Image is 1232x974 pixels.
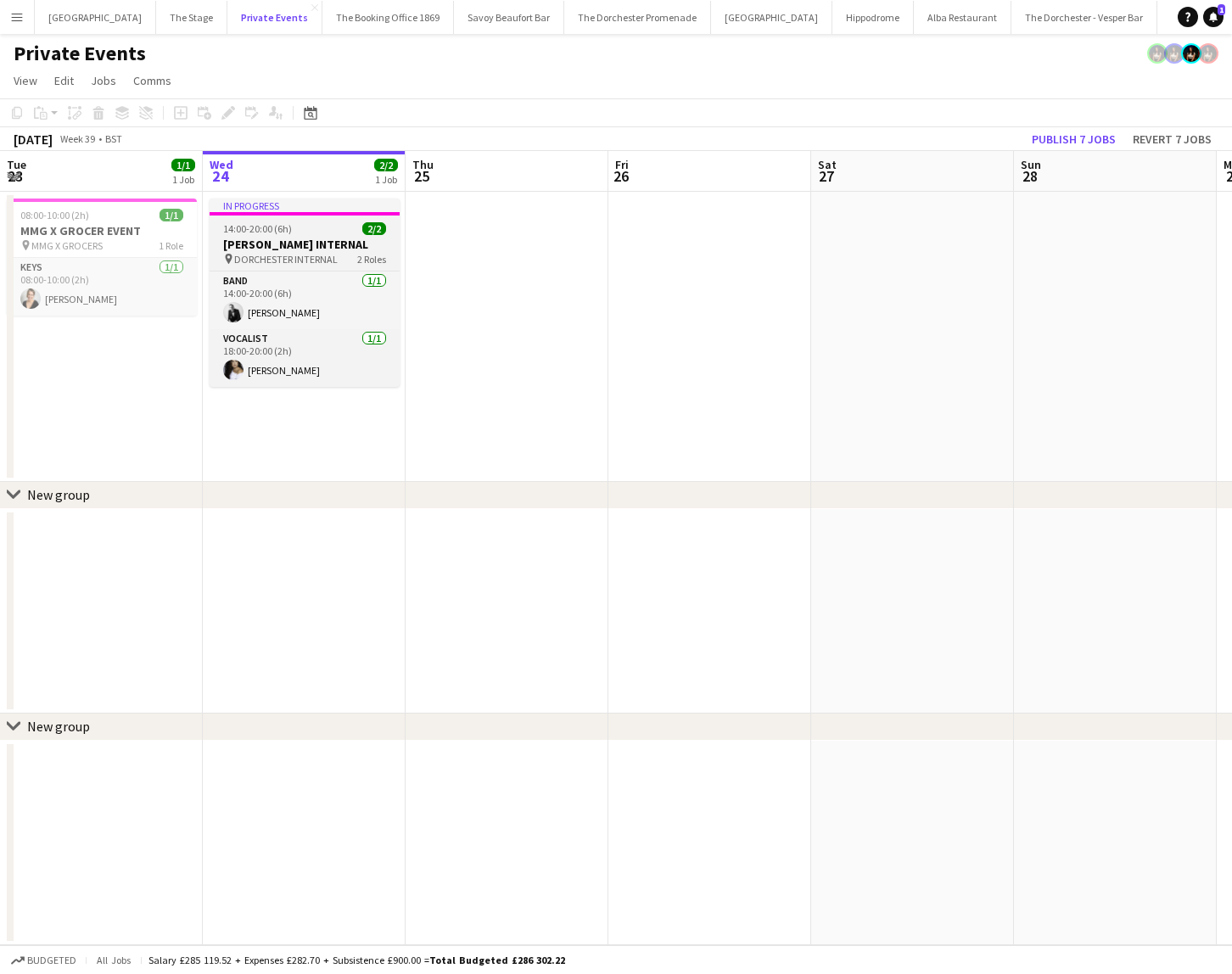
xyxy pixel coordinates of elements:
h3: MMG X GROCER EVENT [7,223,197,238]
app-job-card: 08:00-10:00 (2h)1/1MMG X GROCER EVENT MMG X GROCERS1 RoleKeys1/108:00-10:00 (2h)[PERSON_NAME] [7,199,197,316]
button: [GEOGRAPHIC_DATA] [35,1,156,34]
span: 2/2 [362,222,386,235]
h3: [PERSON_NAME] INTERNAL [210,237,400,252]
a: Comms [126,70,178,92]
app-user-avatar: Helena Debono [1147,43,1168,64]
span: 1 [1218,4,1225,15]
div: BST [105,132,122,145]
span: Total Budgeted £286 302.22 [429,954,565,966]
button: Alba Restaurant [914,1,1011,34]
div: New group [27,486,90,503]
app-card-role: Band1/114:00-20:00 (6h)[PERSON_NAME] [210,271,400,329]
span: Budgeted [27,954,76,966]
button: Savoy Beaufort Bar [454,1,564,34]
a: Edit [48,70,81,92]
button: Hippodrome [832,1,914,34]
div: Salary £285 119.52 + Expenses £282.70 + Subsistence £900.00 = [148,954,565,966]
span: Week 39 [56,132,98,145]
app-card-role: Keys1/108:00-10:00 (2h)[PERSON_NAME] [7,258,197,316]
span: 23 [4,166,26,186]
span: 28 [1018,166,1041,186]
button: The Stage [156,1,227,34]
span: 1/1 [171,159,195,171]
a: View [7,70,44,92]
h1: Private Events [14,41,146,66]
div: [DATE] [14,131,53,148]
app-card-role: Vocalist1/118:00-20:00 (2h)[PERSON_NAME] [210,329,400,387]
span: Sun [1021,157,1041,172]
button: Revert 7 jobs [1126,128,1218,150]
span: 2 Roles [357,253,386,266]
span: Wed [210,157,233,172]
div: New group [27,718,90,735]
button: [GEOGRAPHIC_DATA] [711,1,832,34]
button: The Booking Office 1869 [322,1,454,34]
span: Thu [412,157,434,172]
span: Fri [615,157,629,172]
span: 27 [815,166,837,186]
div: In progress [210,199,400,212]
span: 2/2 [374,159,398,171]
span: Edit [54,73,74,88]
a: Jobs [84,70,123,92]
app-user-avatar: Helena Debono [1181,43,1201,64]
button: Budgeted [8,951,79,970]
button: The Dorchester - Vesper Bar [1011,1,1157,34]
button: Publish 7 jobs [1025,128,1123,150]
span: DORCHESTER INTERNAL [234,253,338,266]
span: All jobs [93,954,134,966]
span: Jobs [91,73,116,88]
div: 1 Job [375,173,397,186]
a: 1 [1203,7,1224,27]
span: 1/1 [160,209,183,221]
button: The Dorchester Promenade [564,1,711,34]
app-user-avatar: Helena Debono [1198,43,1218,64]
button: Private Events [227,1,322,34]
span: 1 Role [159,239,183,252]
div: 1 Job [172,173,194,186]
span: 14:00-20:00 (6h) [223,222,292,235]
app-user-avatar: Helena Debono [1164,43,1184,64]
span: 08:00-10:00 (2h) [20,209,89,221]
span: View [14,73,37,88]
span: Tue [7,157,26,172]
span: Sat [818,157,837,172]
span: 25 [410,166,434,186]
span: 26 [613,166,629,186]
span: Comms [133,73,171,88]
span: 24 [207,166,233,186]
span: MMG X GROCERS [31,239,103,252]
app-job-card: In progress14:00-20:00 (6h)2/2[PERSON_NAME] INTERNAL DORCHESTER INTERNAL2 RolesBand1/114:00-20:00... [210,199,400,387]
